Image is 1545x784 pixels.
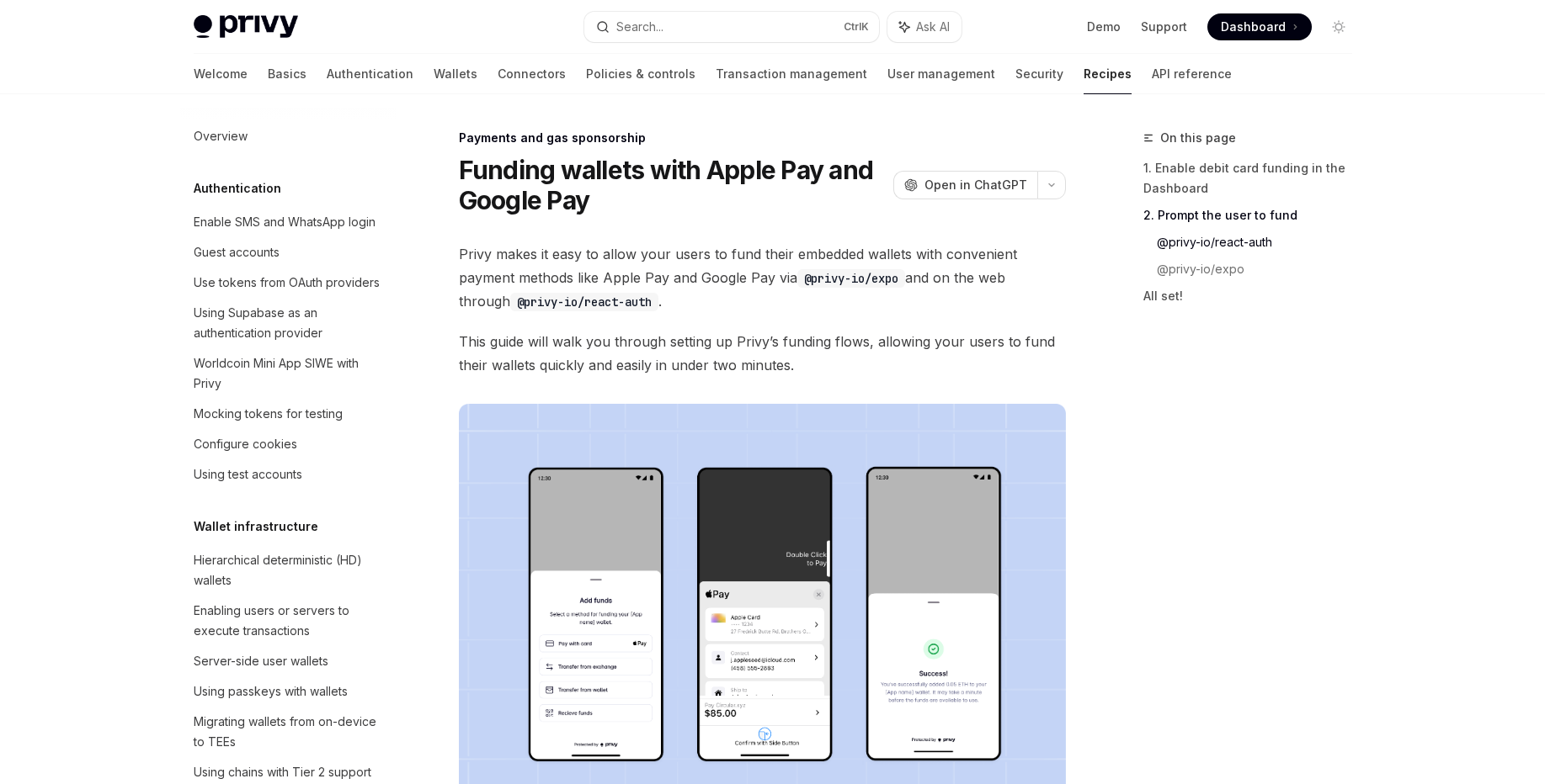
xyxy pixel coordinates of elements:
[1207,13,1312,40] a: Dashboard
[194,54,248,94] a: Welcome
[1325,13,1352,40] button: Toggle dark mode
[1015,54,1063,94] a: Security
[268,54,306,94] a: Basics
[716,54,867,94] a: Transaction management
[887,54,995,94] a: User management
[916,19,950,35] span: Ask AI
[194,303,386,343] div: Using Supabase as an authentication provider
[586,54,695,94] a: Policies & controls
[180,707,396,757] a: Migrating wallets from on-device to TEEs
[194,353,386,394] div: Worldcoin Mini App SIWE with Privy
[180,399,396,429] a: Mocking tokens for testing
[194,681,348,702] div: Using passkeys with wallets
[180,268,396,298] a: Use tokens from OAuth providers
[180,545,396,596] a: Hierarchical deterministic (HD) wallets
[194,464,302,485] div: Using test accounts
[924,177,1027,193] span: Open in ChatGPT
[1160,128,1236,148] span: On this page
[194,242,280,262] div: Guest accounts
[194,15,298,39] img: light logo
[1084,54,1132,94] a: Recipes
[434,54,477,94] a: Wallets
[844,20,869,34] span: Ctrl K
[887,12,962,42] button: Ask AI
[194,712,386,752] div: Migrating wallets from on-device to TEEs
[1221,19,1286,35] span: Dashboard
[510,293,658,311] code: @privy-io/react-auth
[616,17,663,37] div: Search...
[459,242,1066,313] span: Privy makes it easy to allow your users to fund their embedded wallets with convenient payment me...
[327,54,413,94] a: Authentication
[194,516,318,537] h5: Wallet infrastructure
[194,404,343,424] div: Mocking tokens for testing
[180,596,396,646] a: Enabling users or servers to execute transactions
[194,550,386,591] div: Hierarchical deterministic (HD) wallets
[459,155,887,215] h1: Funding wallets with Apple Pay and Google Pay
[194,762,371,782] div: Using chains with Tier 2 support
[180,459,396,490] a: Using test accounts
[893,171,1037,199] button: Open in ChatGPT
[498,54,566,94] a: Connectors
[180,348,396,399] a: Worldcoin Mini App SIWE with Privy
[1143,155,1366,202] a: 1. Enable debit card funding in the Dashboard
[194,178,281,199] h5: Authentication
[459,130,1066,146] div: Payments and gas sponsorship
[194,126,248,146] div: Overview
[1157,229,1366,256] a: @privy-io/react-auth
[194,651,328,671] div: Server-side user wallets
[194,601,386,641] div: Enabling users or servers to execute transactions
[584,12,879,42] button: Search...CtrlK
[1143,202,1366,229] a: 2. Prompt the user to fund
[180,646,396,676] a: Server-side user wallets
[194,434,297,454] div: Configure cookies
[1143,283,1366,310] a: All set!
[1152,54,1232,94] a: API reference
[180,676,396,707] a: Using passkeys with wallets
[1087,19,1121,35] a: Demo
[180,298,396,348] a: Using Supabase as an authentication provider
[180,121,396,151] a: Overview
[180,207,396,237] a: Enable SMS and WhatsApp login
[194,273,380,293] div: Use tokens from OAuth providers
[194,212,376,232] div: Enable SMS and WhatsApp login
[459,330,1066,377] span: This guide will walk you through setting up Privy’s funding flows, allowing your users to fund th...
[1157,256,1366,283] a: @privy-io/expo
[180,237,396,268] a: Guest accounts
[1141,19,1187,35] a: Support
[180,429,396,459] a: Configure cookies
[797,269,905,288] code: @privy-io/expo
